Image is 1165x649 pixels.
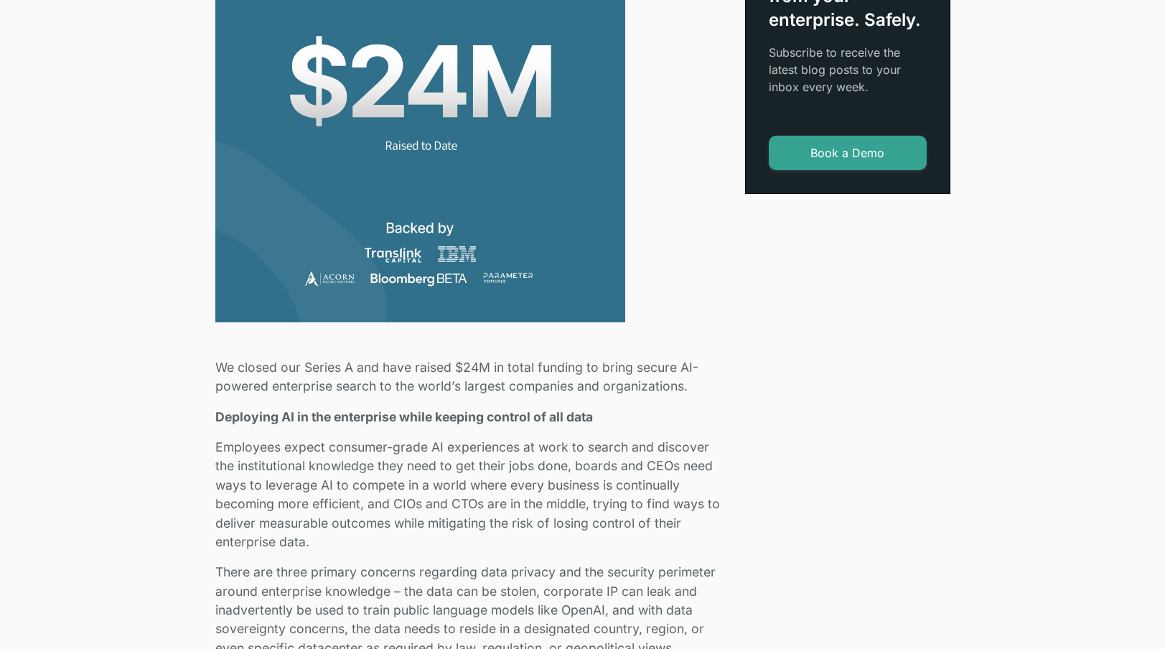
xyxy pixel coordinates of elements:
p: We closed our Series A and have raised $24M in total funding to bring secure AI-powered enterpris... [215,358,728,396]
iframe: Chat Widget [1093,580,1165,649]
p: Subscribe to receive the latest blog posts to your inbox every week. [769,44,927,95]
p: Employees expect consumer-grade AI experiences at work to search and discover the institutional k... [215,438,728,551]
strong: Deploying AI in the enterprise while keeping control of all data [215,409,593,424]
a: Book a Demo [769,136,927,170]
